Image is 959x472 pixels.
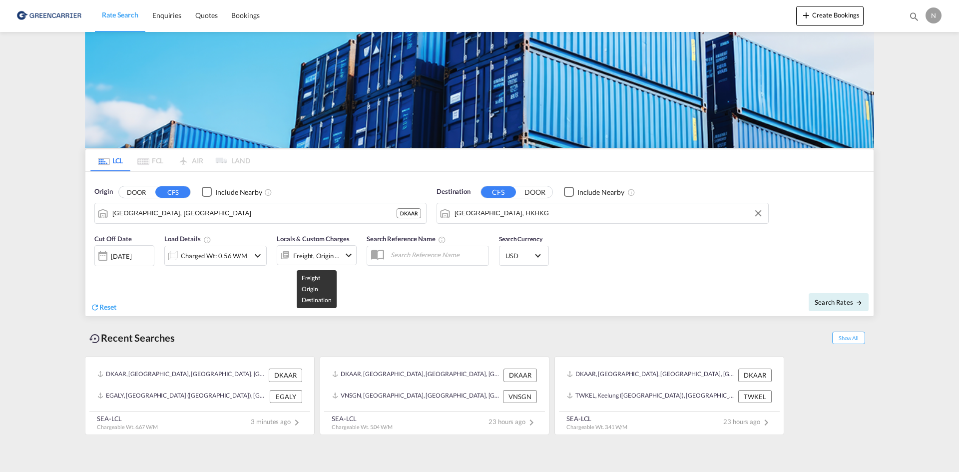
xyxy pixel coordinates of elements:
[181,249,247,263] div: Charged Wt: 0.56 W/M
[94,187,112,197] span: Origin
[97,390,267,403] div: EGALY, Alexandria (El Iskandariya), Egypt, Northern Africa, Africa
[909,11,920,26] div: icon-magnify
[293,249,340,263] div: Freight Origin Destination
[270,390,302,403] div: EGALY
[809,293,869,311] button: Search Ratesicon-arrow-right
[488,418,537,426] span: 23 hours ago
[397,208,421,218] div: DKAAR
[926,7,942,23] div: N
[627,188,635,196] md-icon: Unchecked: Ignores neighbouring ports when fetching rates.Checked : Includes neighbouring ports w...
[164,235,211,243] span: Load Details
[554,356,784,435] recent-search-card: DKAAR, [GEOGRAPHIC_DATA], [GEOGRAPHIC_DATA], [GEOGRAPHIC_DATA], [GEOGRAPHIC_DATA] DKAARTWKEL, Kee...
[85,327,179,349] div: Recent Searches
[909,11,920,22] md-icon: icon-magnify
[277,245,357,265] div: Freight Origin Destinationicon-chevron-down
[97,369,266,382] div: DKAAR, Aarhus, Denmark, Northern Europe, Europe
[525,417,537,429] md-icon: icon-chevron-right
[832,332,865,344] span: Show All
[94,235,132,243] span: Cut Off Date
[94,245,154,266] div: [DATE]
[277,235,350,243] span: Locals & Custom Charges
[252,250,264,262] md-icon: icon-chevron-down
[567,369,736,382] div: DKAAR, Aarhus, Denmark, Northern Europe, Europe
[90,149,130,171] md-tab-item: LCL
[332,414,393,423] div: SEA-LCL
[800,9,812,21] md-icon: icon-plus 400-fg
[215,187,262,197] div: Include Nearby
[332,424,393,430] span: Chargeable Wt. 5.04 W/M
[438,236,446,244] md-icon: Your search will be saved by the below given name
[164,246,267,266] div: Charged Wt: 0.56 W/Micon-chevron-down
[566,414,627,423] div: SEA-LCL
[367,235,446,243] span: Search Reference Name
[738,369,772,382] div: DKAAR
[332,369,501,382] div: DKAAR, Aarhus, Denmark, Northern Europe, Europe
[320,356,549,435] recent-search-card: DKAAR, [GEOGRAPHIC_DATA], [GEOGRAPHIC_DATA], [GEOGRAPHIC_DATA], [GEOGRAPHIC_DATA] DKAARVNSGN, [GE...
[195,11,217,19] span: Quotes
[577,187,624,197] div: Include Nearby
[564,187,624,197] md-checkbox: Checkbox No Ink
[90,149,250,171] md-pagination-wrapper: Use the left and right arrow keys to navigate between tabs
[386,247,488,262] input: Search Reference Name
[97,424,158,430] span: Chargeable Wt. 6.67 W/M
[738,390,772,403] div: TWKEL
[751,206,766,221] button: Clear Input
[815,298,863,306] span: Search Rates
[111,252,131,261] div: [DATE]
[202,187,262,197] md-checkbox: Checkbox No Ink
[291,417,303,429] md-icon: icon-chevron-right
[95,203,426,223] md-input-container: Aarhus, DKAAR
[481,186,516,198] button: CFS
[856,299,863,306] md-icon: icon-arrow-right
[102,10,138,19] span: Rate Search
[269,369,302,382] div: DKAAR
[566,424,627,430] span: Chargeable Wt. 3.41 W/M
[85,172,874,316] div: Origin DOOR CFS Checkbox No InkUnchecked: Ignores neighbouring ports when fetching rates.Checked ...
[437,203,768,223] md-input-container: Hong Kong, HKHKG
[517,186,552,198] button: DOOR
[503,390,537,403] div: VNSGN
[89,333,101,345] md-icon: icon-backup-restore
[504,248,543,263] md-select: Select Currency: $ USDUnited States Dollar
[505,251,533,260] span: USD
[97,414,158,423] div: SEA-LCL
[85,356,315,435] recent-search-card: DKAAR, [GEOGRAPHIC_DATA], [GEOGRAPHIC_DATA], [GEOGRAPHIC_DATA], [GEOGRAPHIC_DATA] DKAAREGALY, [GE...
[231,11,259,19] span: Bookings
[90,302,116,313] div: icon-refreshReset
[723,418,772,426] span: 23 hours ago
[499,235,542,243] span: Search Currency
[203,236,211,244] md-icon: Chargeable Weight
[155,186,190,198] button: CFS
[152,11,181,19] span: Enquiries
[85,32,874,148] img: GreenCarrierFCL_LCL.png
[567,390,736,403] div: TWKEL, Keelung (Chilung), Taiwan, Province of China, Greater China & Far East Asia, Asia Pacific
[99,303,116,311] span: Reset
[112,206,397,221] input: Search by Port
[437,187,471,197] span: Destination
[796,6,864,26] button: icon-plus 400-fgCreate Bookings
[15,4,82,27] img: b0b18ec08afe11efb1d4932555f5f09d.png
[503,369,537,382] div: DKAAR
[94,265,102,279] md-datepicker: Select
[251,418,303,426] span: 3 minutes ago
[302,274,332,304] span: Freight Origin Destination
[119,186,154,198] button: DOOR
[455,206,763,221] input: Search by Port
[343,249,355,261] md-icon: icon-chevron-down
[760,417,772,429] md-icon: icon-chevron-right
[90,303,99,312] md-icon: icon-refresh
[332,390,500,403] div: VNSGN, Ho Chi Minh City, Viet Nam, South East Asia, Asia Pacific
[264,188,272,196] md-icon: Unchecked: Ignores neighbouring ports when fetching rates.Checked : Includes neighbouring ports w...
